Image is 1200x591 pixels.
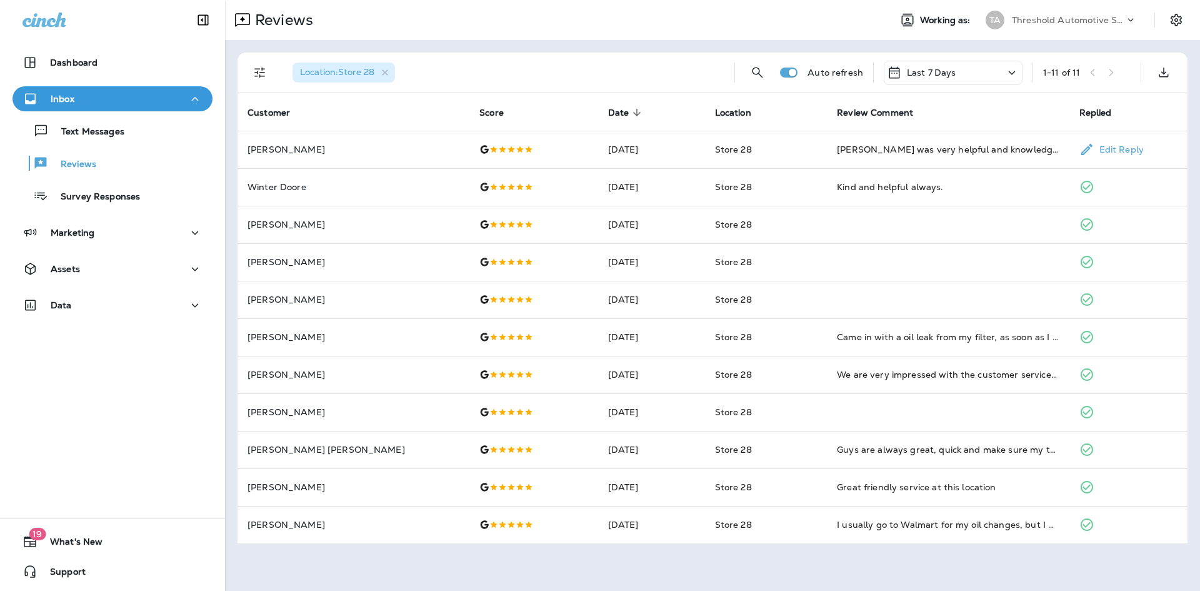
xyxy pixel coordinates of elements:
[247,108,290,118] span: Customer
[837,108,913,118] span: Review Comment
[12,50,212,75] button: Dashboard
[715,482,752,493] span: Store 28
[48,191,140,203] p: Survey Responses
[300,66,374,78] span: Location : Store 28
[247,107,306,118] span: Customer
[598,281,705,318] td: [DATE]
[598,243,705,281] td: [DATE]
[598,131,705,168] td: [DATE]
[598,356,705,393] td: [DATE]
[715,144,752,155] span: Store 28
[37,537,102,552] span: What's New
[715,369,752,380] span: Store 28
[12,529,212,554] button: 19What's New
[51,264,80,274] p: Assets
[247,182,459,192] p: Winter Doore
[247,520,459,530] p: [PERSON_NAME]
[49,126,124,138] p: Text Messages
[50,58,97,68] p: Dashboard
[247,257,459,267] p: [PERSON_NAME]
[51,228,94,238] p: Marketing
[12,559,212,584] button: Support
[479,107,520,118] span: Score
[12,256,212,281] button: Assets
[715,331,752,343] span: Store 28
[837,181,1059,193] div: Kind and helpful always.
[837,331,1059,343] div: Came in with a oil leak from my filter, as soon as I pulled in had immediate service from Kenden ...
[598,393,705,431] td: [DATE]
[715,108,751,118] span: Location
[920,15,973,26] span: Working as:
[608,108,629,118] span: Date
[247,407,459,417] p: [PERSON_NAME]
[715,519,752,530] span: Store 28
[715,256,752,268] span: Store 28
[51,94,74,104] p: Inbox
[48,159,96,171] p: Reviews
[715,407,752,418] span: Store 28
[715,444,752,455] span: Store 28
[51,300,72,310] p: Data
[247,332,459,342] p: [PERSON_NAME]
[479,108,504,118] span: Score
[715,107,767,118] span: Location
[12,220,212,245] button: Marketing
[598,206,705,243] td: [DATE]
[986,11,1004,29] div: TA
[598,318,705,356] td: [DATE]
[837,443,1059,456] div: Guys are always great, quick and make sure my truck stays running good!
[598,431,705,468] td: [DATE]
[837,143,1059,156] div: Danny was very helpful and knowledgeable would come back again
[837,518,1059,531] div: I usually go to Walmart for my oil changes, but I noticed Grease Monkey was having a deal if you ...
[247,445,459,455] p: [PERSON_NAME] [PERSON_NAME]
[186,8,221,33] button: Collapse Sidebar
[837,481,1059,493] div: Great friendly service at this location
[745,60,770,85] button: Search Reviews
[247,370,459,380] p: [PERSON_NAME]
[598,506,705,543] td: [DATE]
[12,86,212,111] button: Inbox
[837,107,929,118] span: Review Comment
[608,107,646,118] span: Date
[598,468,705,506] td: [DATE]
[1079,107,1128,118] span: Replied
[247,295,459,305] p: [PERSON_NAME]
[1151,60,1176,85] button: Export as CSV
[250,11,313,29] p: Reviews
[292,63,395,83] div: Location:Store 28
[907,68,956,78] p: Last 7 Days
[12,293,212,318] button: Data
[12,118,212,144] button: Text Messages
[1012,15,1124,25] p: Threshold Automotive Service dba Grease Monkey
[1079,108,1112,118] span: Replied
[247,60,272,85] button: Filters
[12,183,212,209] button: Survey Responses
[1094,144,1144,154] p: Edit Reply
[1165,9,1187,31] button: Settings
[598,168,705,206] td: [DATE]
[247,144,459,154] p: [PERSON_NAME]
[247,482,459,492] p: [PERSON_NAME]
[807,68,863,78] p: Auto refresh
[715,219,752,230] span: Store 28
[837,368,1059,381] div: We are very impressed with the customer service here. Jared and the other workers were very frien...
[37,567,86,582] span: Support
[247,220,459,230] p: [PERSON_NAME]
[29,528,46,540] span: 19
[1043,68,1080,78] div: 1 - 11 of 11
[715,181,752,193] span: Store 28
[12,150,212,176] button: Reviews
[715,294,752,305] span: Store 28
